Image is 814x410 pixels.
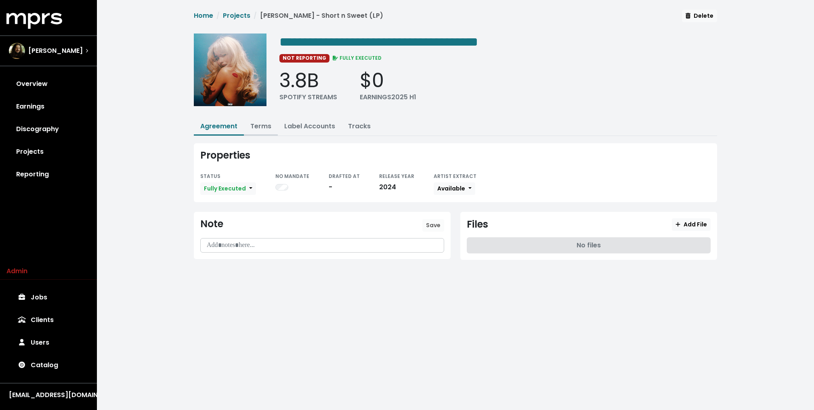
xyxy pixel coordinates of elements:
[200,150,711,161] div: Properties
[467,237,711,253] div: No files
[6,73,90,95] a: Overview
[379,182,414,192] div: 2024
[686,12,713,20] span: Delete
[194,33,266,106] img: Album cover for this project
[9,390,88,400] div: [EMAIL_ADDRESS][DOMAIN_NAME]
[6,163,90,186] a: Reporting
[6,390,90,400] button: [EMAIL_ADDRESS][DOMAIN_NAME]
[194,11,213,20] a: Home
[204,184,246,192] span: Fully Executed
[200,121,237,131] a: Agreement
[279,36,478,48] span: Edit value
[6,286,90,309] a: Jobs
[200,182,256,195] button: Fully Executed
[284,121,335,131] a: Label Accounts
[279,69,337,92] div: 3.8B
[437,184,465,192] span: Available
[28,46,83,56] span: [PERSON_NAME]
[6,16,62,25] a: mprs logo
[6,118,90,140] a: Discography
[682,10,717,22] button: Delete
[6,331,90,354] a: Users
[676,220,707,228] span: Add File
[434,182,475,195] button: Available
[275,173,309,180] small: NO MANDATE
[250,11,383,21] li: [PERSON_NAME] - Short n Sweet (LP)
[467,219,488,230] div: Files
[279,92,337,102] div: SPOTIFY STREAMS
[223,11,250,20] a: Projects
[200,173,220,180] small: STATUS
[434,173,476,180] small: ARTIST EXTRACT
[348,121,371,131] a: Tracks
[6,354,90,377] a: Catalog
[279,54,329,62] span: NOT REPORTING
[6,309,90,331] a: Clients
[329,173,360,180] small: DRAFTED AT
[194,11,383,27] nav: breadcrumb
[360,69,416,92] div: $0
[331,54,382,61] span: FULLY EXECUTED
[9,43,25,59] img: The selected account / producer
[379,173,414,180] small: RELEASE YEAR
[360,92,416,102] div: EARNINGS 2025 H1
[200,218,223,230] div: Note
[6,95,90,118] a: Earnings
[6,140,90,163] a: Projects
[672,218,711,231] button: Add File
[329,182,360,192] div: -
[250,121,271,131] a: Terms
